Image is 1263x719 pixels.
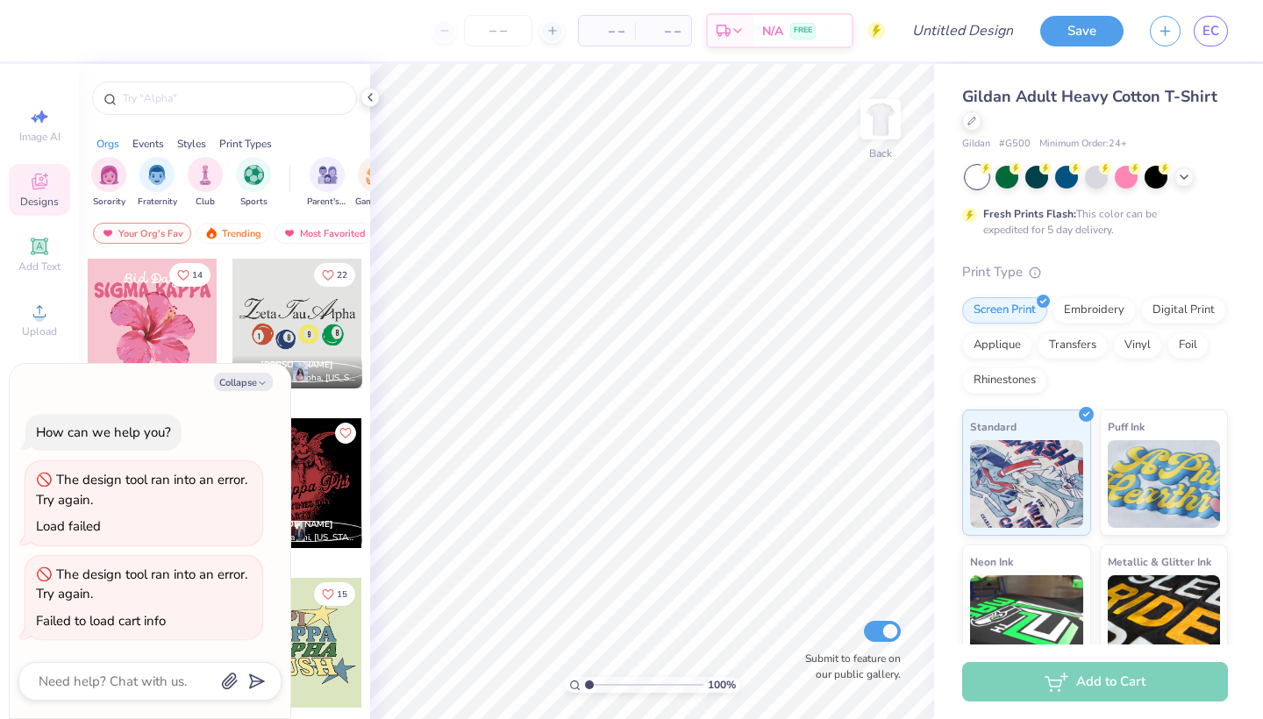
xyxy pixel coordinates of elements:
[1052,297,1136,324] div: Embroidery
[1113,332,1162,359] div: Vinyl
[307,157,347,209] button: filter button
[1039,137,1127,152] span: Minimum Order: 24 +
[260,359,333,371] span: [PERSON_NAME]
[91,157,126,209] button: filter button
[96,136,119,152] div: Orgs
[260,518,333,530] span: [PERSON_NAME]
[177,136,206,152] div: Styles
[20,195,59,209] span: Designs
[204,227,218,239] img: trending.gif
[962,367,1047,394] div: Rhinestones
[589,22,624,40] span: – –
[196,196,215,209] span: Club
[1202,21,1219,41] span: EC
[101,227,115,239] img: most_fav.gif
[337,271,347,280] span: 22
[962,332,1032,359] div: Applique
[983,206,1199,238] div: This color can be expedited for 5 day delivery.
[22,324,57,338] span: Upload
[36,517,101,535] div: Load failed
[275,223,374,244] div: Most Favorited
[236,157,271,209] div: filter for Sports
[314,582,355,606] button: Like
[970,417,1017,436] span: Standard
[1141,297,1226,324] div: Digital Print
[796,651,901,682] label: Submit to feature on our public gallery.
[19,130,61,144] span: Image AI
[91,157,126,209] div: filter for Sorority
[1167,332,1209,359] div: Foil
[132,136,164,152] div: Events
[794,25,812,37] span: FREE
[1194,16,1228,46] a: EC
[244,165,264,185] img: Sports Image
[318,165,338,185] img: Parent's Weekend Image
[1038,332,1108,359] div: Transfers
[260,531,355,545] span: Pi Kappa Phi, [US_STATE] and [PERSON_NAME][GEOGRAPHIC_DATA]
[138,157,177,209] button: filter button
[962,297,1047,324] div: Screen Print
[196,165,215,185] img: Club Image
[18,260,61,274] span: Add Text
[138,196,177,209] span: Fraternity
[962,262,1228,282] div: Print Type
[335,423,356,444] button: Like
[138,157,177,209] div: filter for Fraternity
[36,471,247,509] div: The design tool ran into an error. Try again.
[314,263,355,287] button: Like
[337,590,347,599] span: 15
[355,157,396,209] button: filter button
[147,165,167,185] img: Fraternity Image
[188,157,223,209] div: filter for Club
[646,22,681,40] span: – –
[169,263,210,287] button: Like
[962,86,1217,107] span: Gildan Adult Heavy Cotton T-Shirt
[219,136,272,152] div: Print Types
[983,207,1076,221] strong: Fresh Prints Flash:
[762,22,783,40] span: N/A
[708,677,736,693] span: 100 %
[355,157,396,209] div: filter for Game Day
[240,196,268,209] span: Sports
[1108,417,1145,436] span: Puff Ink
[1108,440,1221,528] img: Puff Ink
[1108,575,1221,663] img: Metallic & Glitter Ink
[869,146,892,161] div: Back
[196,223,269,244] div: Trending
[1040,16,1124,46] button: Save
[1108,552,1211,571] span: Metallic & Glitter Ink
[355,196,396,209] span: Game Day
[366,165,386,185] img: Game Day Image
[898,13,1027,48] input: Untitled Design
[962,137,990,152] span: Gildan
[236,157,271,209] button: filter button
[260,372,355,385] span: Zeta Tau Alpha, [US_STATE][GEOGRAPHIC_DATA] and Technology
[36,612,166,630] div: Failed to load cart info
[93,196,125,209] span: Sorority
[970,440,1083,528] img: Standard
[970,575,1083,663] img: Neon Ink
[36,424,171,441] div: How can we help you?
[121,89,346,107] input: Try "Alpha"
[188,157,223,209] button: filter button
[464,15,532,46] input: – –
[93,223,191,244] div: Your Org's Fav
[36,566,247,603] div: The design tool ran into an error. Try again.
[307,196,347,209] span: Parent's Weekend
[970,552,1013,571] span: Neon Ink
[99,165,119,185] img: Sorority Image
[307,157,347,209] div: filter for Parent's Weekend
[214,373,273,391] button: Collapse
[999,137,1031,152] span: # G500
[282,227,296,239] img: most_fav.gif
[192,271,203,280] span: 14
[863,102,898,137] img: Back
